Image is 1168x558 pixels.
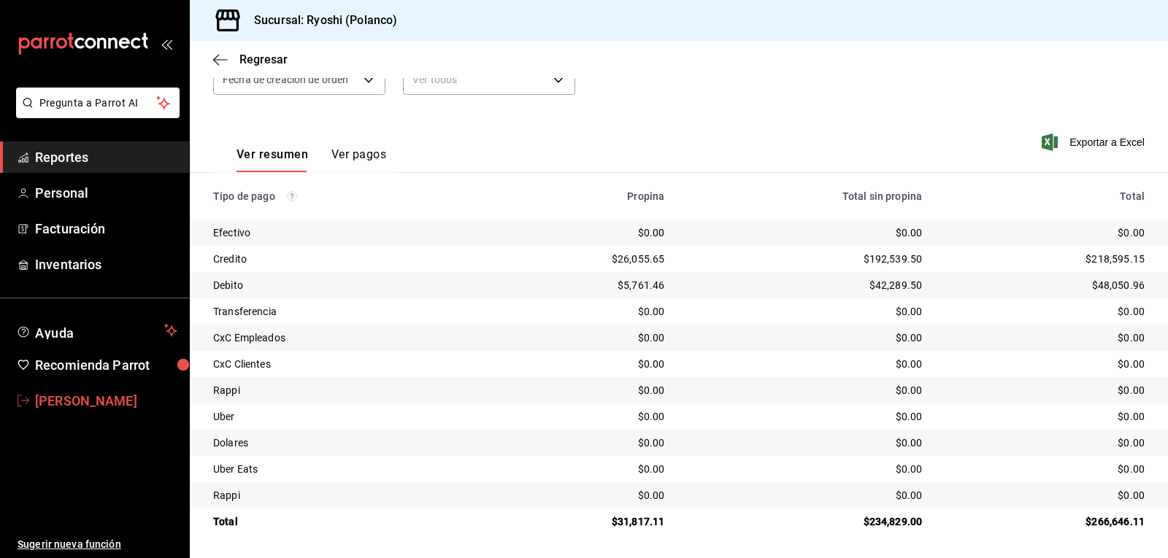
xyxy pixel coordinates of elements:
button: Regresar [213,53,288,66]
div: $0.00 [688,409,922,424]
div: $0.00 [498,435,665,450]
div: Efectivo [213,225,474,240]
div: $42,289.50 [688,278,922,292]
button: Ver pagos [331,147,386,172]
div: $0.00 [688,357,922,371]
span: Facturación [35,219,177,239]
div: $0.00 [688,435,922,450]
div: $0.00 [688,330,922,345]
div: $0.00 [945,488,1145,503]
div: $0.00 [498,304,665,319]
a: Pregunta a Parrot AI [10,106,180,121]
div: $0.00 [945,330,1145,345]
div: $0.00 [498,462,665,476]
div: $0.00 [945,435,1145,450]
svg: Los pagos realizados con Pay y otras terminales son montos brutos. [287,191,297,201]
div: $0.00 [945,225,1145,240]
div: $0.00 [688,488,922,503]
div: Credito [213,252,474,266]
div: Uber [213,409,474,424]
div: $266,646.11 [945,514,1145,529]
button: open_drawer_menu [161,38,172,50]
span: Fecha de creación de orden [223,72,348,87]
span: Regresar [239,53,288,66]
span: Personal [35,183,177,203]
button: Exportar a Excel [1045,133,1145,151]
div: $0.00 [945,462,1145,476]
span: Inventarios [35,255,177,274]
div: Total [213,514,474,529]
div: $0.00 [688,383,922,398]
span: Pregunta a Parrot AI [39,96,157,111]
div: Total [945,190,1145,202]
div: Tipo de pago [213,190,474,202]
div: Dolares [213,435,474,450]
div: $0.00 [688,225,922,240]
div: Transferencia [213,304,474,319]
span: Sugerir nueva función [18,537,177,552]
span: Ayuda [35,322,158,339]
span: Reportes [35,147,177,167]
span: Recomienda Parrot [35,355,177,375]
div: Rappi [213,488,474,503]
div: CxC Empleados [213,330,474,345]
div: Total sin propina [688,190,922,202]
div: $31,817.11 [498,514,665,529]
div: $0.00 [945,409,1145,424]
div: Rappi [213,383,474,398]
h3: Sucursal: Ryoshi (Polanco) [242,12,397,29]
div: $0.00 [498,225,665,240]
button: Ver resumen [237,147,308,172]
div: $0.00 [945,357,1145,371]
div: $0.00 [688,462,922,476]
div: $5,761.46 [498,278,665,292]
div: CxC Clientes [213,357,474,371]
div: $0.00 [498,383,665,398]
div: navigation tabs [237,147,386,172]
div: Debito [213,278,474,292]
span: [PERSON_NAME] [35,391,177,411]
div: Ver todos [403,64,575,95]
div: $234,829.00 [688,514,922,529]
div: $218,595.15 [945,252,1145,266]
div: Propina [498,190,665,202]
div: $0.00 [498,357,665,371]
div: $0.00 [498,409,665,424]
div: $48,050.96 [945,278,1145,292]
div: $0.00 [688,304,922,319]
div: $0.00 [498,330,665,345]
div: $0.00 [498,488,665,503]
button: Pregunta a Parrot AI [16,88,180,118]
div: $192,539.50 [688,252,922,266]
div: Uber Eats [213,462,474,476]
div: $0.00 [945,304,1145,319]
div: $0.00 [945,383,1145,398]
div: $26,055.65 [498,252,665,266]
